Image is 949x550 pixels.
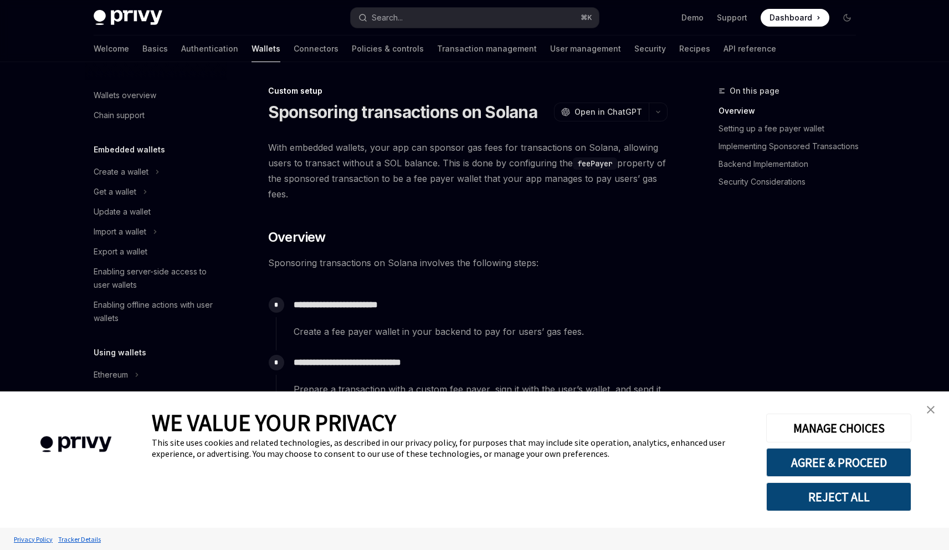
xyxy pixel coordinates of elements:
div: Chain support [94,109,145,122]
a: Support [717,12,747,23]
a: Transaction management [437,35,537,62]
span: Overview [268,228,326,246]
div: Create a wallet [94,165,148,179]
span: WE VALUE YOUR PRIVACY [152,408,396,437]
a: Wallets [252,35,280,62]
a: Wallets overview [85,85,227,105]
a: Implementing Sponsored Transactions [719,137,865,155]
span: On this page [730,84,779,98]
a: Update a wallet [85,202,227,222]
button: Toggle dark mode [838,9,856,27]
a: close banner [920,399,942,421]
div: Update a wallet [94,205,151,218]
a: Connectors [294,35,338,62]
span: Sponsoring transactions on Solana involves the following steps: [268,255,668,271]
div: Enabling offline actions with user wallets [94,298,220,325]
a: Security Considerations [719,173,865,191]
span: Prepare a transaction with a custom fee payer, sign it with the user’s wallet, and send it to you... [294,381,667,412]
span: Open in ChatGPT [574,106,642,118]
a: Recipes [679,35,710,62]
code: feePayer [573,157,617,170]
a: Welcome [94,35,129,62]
button: AGREE & PROCEED [766,448,911,477]
a: Tracker Details [55,529,104,549]
h1: Sponsoring transactions on Solana [268,102,537,122]
a: Demo [681,12,704,23]
span: With embedded wallets, your app can sponsor gas fees for transactions on Solana, allowing users t... [268,140,668,202]
div: Custom setup [268,85,668,96]
button: REJECT ALL [766,482,911,511]
a: User management [550,35,621,62]
div: Wallets overview [94,89,156,102]
a: Security [634,35,666,62]
span: Create a fee payer wallet in your backend to pay for users’ gas fees. [294,324,667,339]
div: Ethereum [94,368,128,381]
span: Dashboard [770,12,812,23]
button: Open in ChatGPT [554,103,649,121]
a: Chain support [85,105,227,125]
h5: Embedded wallets [94,143,165,156]
a: Backend Implementation [719,155,865,173]
img: company logo [17,420,135,468]
div: Search... [372,11,403,24]
button: MANAGE CHOICES [766,414,911,442]
div: Export a wallet [94,245,147,258]
div: Import a wallet [94,225,146,238]
img: close banner [927,406,935,414]
div: This site uses cookies and related technologies, as described in our privacy policy, for purposes... [152,437,750,459]
a: Privacy Policy [11,529,55,549]
img: dark logo [94,10,162,26]
a: Enabling offline actions with user wallets [85,295,227,328]
a: API reference [724,35,776,62]
div: Solana [94,388,119,401]
a: Setting up a fee payer wallet [719,120,865,137]
a: Dashboard [761,9,829,27]
a: Policies & controls [352,35,424,62]
div: Get a wallet [94,185,136,198]
a: Overview [719,102,865,120]
a: Enabling server-side access to user wallets [85,262,227,295]
a: Basics [142,35,168,62]
span: ⌘ K [581,13,592,22]
button: Search...⌘K [351,8,599,28]
h5: Using wallets [94,346,146,359]
a: Authentication [181,35,238,62]
a: Export a wallet [85,242,227,262]
div: Enabling server-side access to user wallets [94,265,220,292]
